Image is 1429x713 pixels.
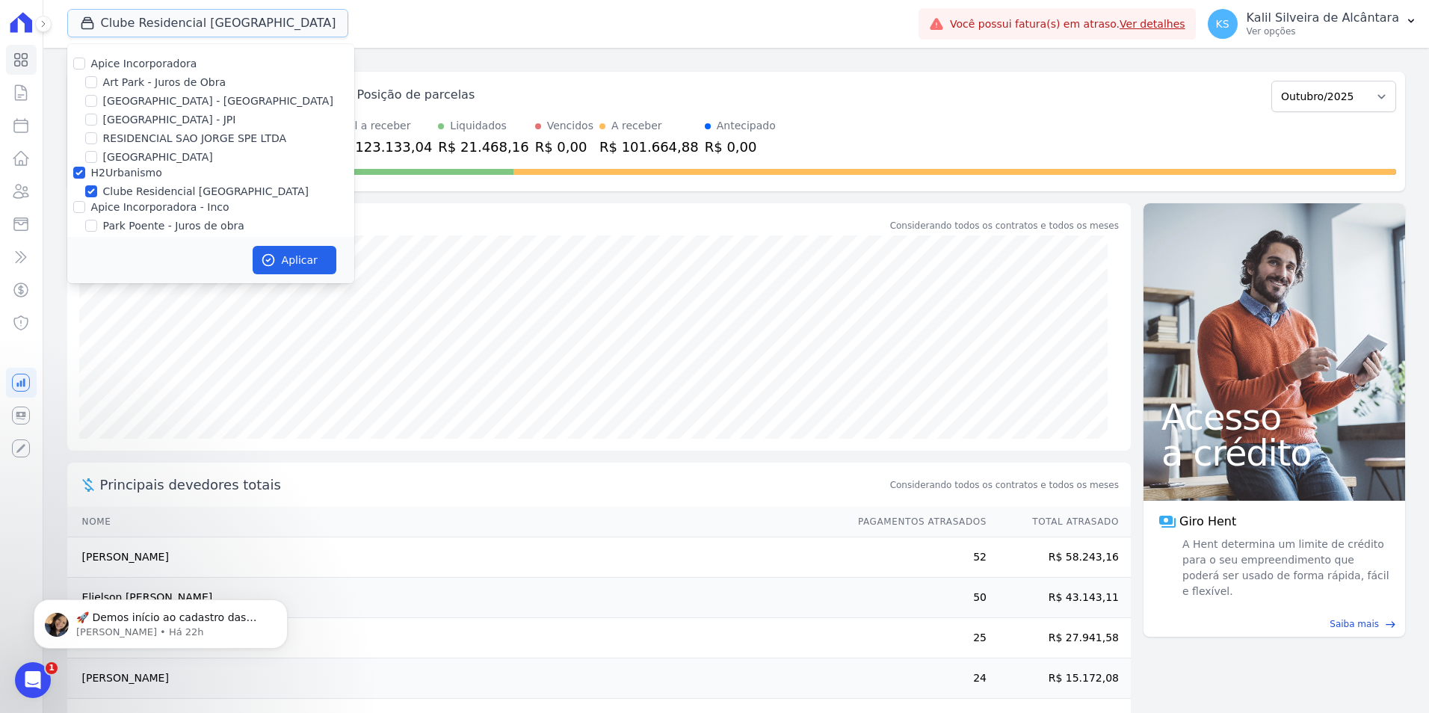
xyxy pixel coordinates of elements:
[450,118,507,134] div: Liquidados
[333,137,433,157] div: R$ 123.133,04
[67,507,844,537] th: Nome
[1196,3,1429,45] button: KS Kalil Silveira de Alcântara Ver opções
[1247,10,1399,25] p: Kalil Silveira de Alcântara
[67,537,844,578] td: [PERSON_NAME]
[67,618,844,658] td: [PERSON_NAME]
[100,475,887,495] span: Principais devedores totais
[890,478,1119,492] span: Considerando todos os contratos e todos os meses
[890,219,1119,232] div: Considerando todos os contratos e todos os meses
[11,568,310,673] iframe: Intercom notifications mensagem
[253,246,336,274] button: Aplicar
[1179,537,1390,599] span: A Hent determina um limite de crédito para o seu empreendimento que poderá ser usado de forma ráp...
[103,75,226,90] label: Art Park - Juros de Obra
[1161,435,1387,471] span: a crédito
[65,58,258,71] p: Message from Adriane, sent Há 22h
[1179,513,1236,531] span: Giro Hent
[535,137,593,157] div: R$ 0,00
[103,112,236,128] label: [GEOGRAPHIC_DATA] - JPI
[103,93,333,109] label: [GEOGRAPHIC_DATA] - [GEOGRAPHIC_DATA]
[950,16,1185,32] span: Você possui fatura(s) em atraso.
[91,58,197,70] label: Apice Incorporadora
[987,537,1131,578] td: R$ 58.243,16
[705,137,776,157] div: R$ 0,00
[1152,617,1396,631] a: Saiba mais east
[100,215,887,235] div: Saldo devedor total
[438,137,528,157] div: R$ 21.468,16
[1161,399,1387,435] span: Acesso
[1247,25,1399,37] p: Ver opções
[91,201,229,213] label: Apice Incorporadora - Inco
[844,658,987,699] td: 24
[357,86,475,104] div: Posição de parcelas
[1330,617,1379,631] span: Saiba mais
[987,658,1131,699] td: R$ 15.172,08
[103,131,287,146] label: RESIDENCIAL SAO JORGE SPE LTDA
[844,578,987,618] td: 50
[67,9,349,37] button: Clube Residencial [GEOGRAPHIC_DATA]
[987,578,1131,618] td: R$ 43.143,11
[547,118,593,134] div: Vencidos
[65,43,255,353] span: 🚀 Demos início ao cadastro das Contas Digitais Arke! Iniciamos a abertura para clientes do modelo...
[717,118,776,134] div: Antecipado
[987,507,1131,537] th: Total Atrasado
[611,118,662,134] div: A receber
[844,507,987,537] th: Pagamentos Atrasados
[103,218,244,234] label: Park Poente - Juros de obra
[103,184,309,200] label: Clube Residencial [GEOGRAPHIC_DATA]
[1385,619,1396,630] span: east
[67,578,844,618] td: Elielson [PERSON_NAME]
[103,149,213,165] label: [GEOGRAPHIC_DATA]
[599,137,699,157] div: R$ 101.664,88
[1120,18,1185,30] a: Ver detalhes
[987,618,1131,658] td: R$ 27.941,58
[46,662,58,674] span: 1
[1216,19,1229,29] span: KS
[844,537,987,578] td: 52
[333,118,433,134] div: Total a receber
[844,618,987,658] td: 25
[91,167,162,179] label: H2Urbanismo
[67,658,844,699] td: [PERSON_NAME]
[15,662,51,698] iframe: Intercom live chat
